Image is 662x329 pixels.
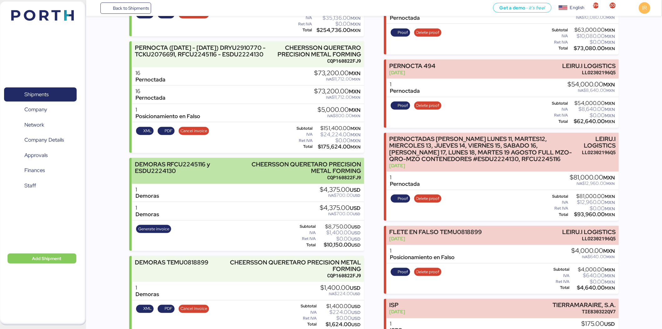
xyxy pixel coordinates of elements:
div: IVA [547,107,568,112]
span: MXN [605,27,615,33]
span: USD [350,205,360,211]
div: Subtotal [293,126,313,131]
span: MXN [605,273,615,279]
span: Proof [398,269,408,275]
div: [DATE] [389,235,482,242]
a: Network [4,118,77,132]
span: USD [604,321,615,328]
span: MXN [350,126,360,131]
div: Pernoctada [390,15,420,21]
span: USD [350,186,360,193]
span: IVA [326,77,332,82]
button: Delete proof [414,102,441,110]
span: MXN [350,15,360,21]
div: $12,960.00 [570,181,615,186]
span: MXN [349,70,360,77]
div: Ret IVA [547,279,570,284]
div: [DATE] [389,162,579,169]
span: IVA [328,193,334,198]
a: Company [4,102,77,117]
div: 1 [135,107,200,113]
button: XML [136,305,154,313]
div: $81,000.00 [570,174,615,181]
div: IVA [293,132,313,137]
div: $254,736.00 [313,28,361,33]
span: MXN [350,21,360,27]
div: LLO2302196Q5 [582,149,616,156]
div: 1 [390,81,420,88]
div: CHEERSSON QUERETARO PRECISION METAL FORMING [276,44,361,58]
span: Generate invoice [138,226,169,232]
span: PDF [165,305,172,312]
span: IR [642,4,647,12]
div: English [570,4,584,11]
a: Back to Shipments [100,3,151,14]
button: Proof [391,29,410,37]
div: $1,400.00 [320,285,360,291]
div: $0.00 [313,22,361,26]
div: 1 [135,285,159,291]
div: Subtotal [547,28,568,32]
span: USD [351,322,360,328]
a: Staff [4,178,77,193]
span: MXN [605,119,615,124]
div: Pernoctada [390,88,420,94]
div: 1 [390,174,420,181]
div: 1 [135,186,159,193]
div: Ret IVA [293,22,312,26]
div: $8,640.00 [569,107,615,112]
span: IVA [327,113,333,118]
div: Total [293,144,313,149]
div: FLETE EN FALSO TEMU0818899 [389,229,482,235]
div: $8,640.00 [568,88,615,93]
span: Company Details [24,135,64,144]
div: $10,080.00 [568,15,615,20]
span: IVA [328,211,334,217]
div: $5,000.00 [318,107,360,113]
span: MXN [350,28,360,33]
span: USD [351,316,360,321]
span: MXN [350,132,360,138]
div: LEIRU.I LOGISTICS [562,229,616,235]
span: USD [351,242,360,248]
div: Ret IVA [547,206,568,211]
div: $640.00 [572,254,615,259]
div: Pernoctada [135,76,165,83]
div: Total [547,119,568,124]
button: XML [136,127,154,135]
span: Company [24,105,47,114]
span: IVA [577,181,583,186]
span: MXN [350,138,360,144]
div: 1 [135,205,159,211]
div: [DATE] [389,69,435,76]
a: Finances [4,163,77,178]
div: Subtotal [547,101,568,106]
div: $800.00 [318,113,360,118]
button: Delete proof [414,29,441,37]
span: USD [353,211,360,217]
span: MXN [350,144,360,150]
button: Cancel invoice [179,127,209,135]
span: Proof [398,195,408,202]
div: $4,640.00 [571,285,615,290]
span: Network [24,120,44,129]
div: [DATE] [389,309,405,315]
span: Proof [398,29,408,36]
span: IVA [582,254,588,259]
span: Cancel invoice [181,128,207,134]
div: Subtotal [293,304,317,309]
span: MXN [605,113,615,118]
div: $54,000.00 [568,81,615,88]
div: $0.00 [318,316,360,321]
button: Generate invoice [136,225,171,233]
div: Subtotal [547,194,568,199]
div: Ret IVA [293,316,317,321]
div: LEIRU.I LOGISTICS [562,63,616,69]
div: DEMORAS TEMU0818899 [135,259,209,266]
div: CHEERSSON QUERETARO PRECISION METAL FORMING [232,161,361,174]
div: $8,750.00 [317,224,360,229]
div: $4,375.00 [320,186,360,193]
span: MXN [352,95,360,100]
div: $4,375.00 [320,205,360,211]
button: Add Shipment [8,253,76,264]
